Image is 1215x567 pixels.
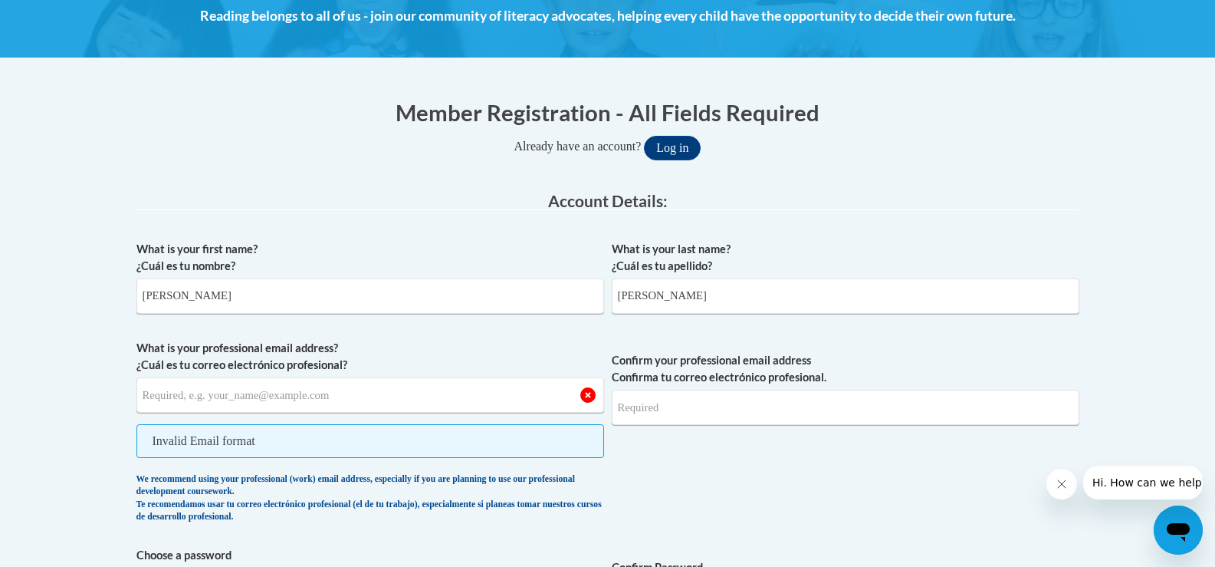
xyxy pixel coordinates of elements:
[612,390,1079,425] input: Required
[548,191,668,210] span: Account Details:
[136,97,1079,128] h1: Member Registration - All Fields Required
[136,279,604,314] input: Metadata input
[136,241,604,275] label: What is your first name? ¿Cuál es tu nombre?
[136,6,1079,26] h4: Reading belongs to all of us - join our community of literacy advocates, helping every child have...
[1083,466,1203,499] iframe: Message from company
[612,241,1079,275] label: What is your last name? ¿Cuál es tu apellido?
[644,136,701,160] button: Log in
[136,473,604,524] div: We recommend using your professional (work) email address, especially if you are planning to use ...
[136,340,604,374] label: What is your professional email address? ¿Cuál es tu correo electrónico profesional?
[1154,506,1203,555] iframe: Button to launch messaging window
[136,377,604,413] input: Metadata input
[1046,469,1077,499] iframe: Close message
[612,352,1079,386] label: Confirm your professional email address Confirma tu correo electrónico profesional.
[514,140,642,153] span: Already have an account?
[612,279,1079,314] input: Metadata input
[136,424,604,458] span: Invalid Email format
[9,11,124,23] span: Hi. How can we help?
